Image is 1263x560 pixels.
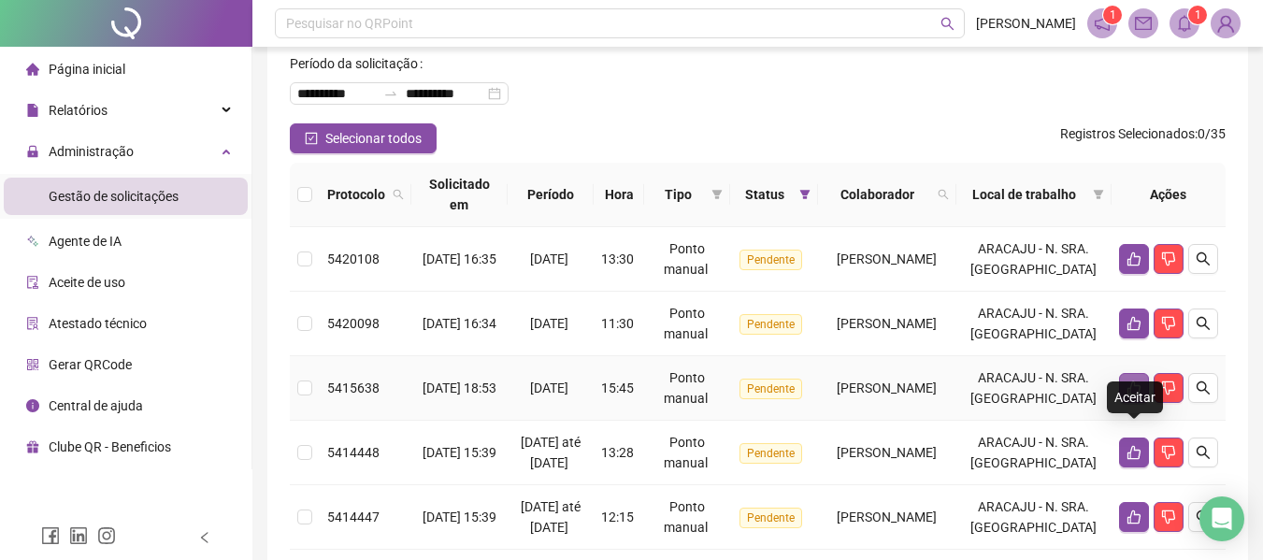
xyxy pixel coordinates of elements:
[956,227,1112,292] td: ARACAJU - N. SRA. [GEOGRAPHIC_DATA]
[1161,251,1176,266] span: dislike
[601,316,634,331] span: 11:30
[1127,251,1141,266] span: like
[1196,251,1211,266] span: search
[26,358,39,371] span: qrcode
[423,251,496,266] span: [DATE] 16:35
[1060,126,1195,141] span: Registros Selecionados
[837,251,937,266] span: [PERSON_NAME]
[1196,381,1211,395] span: search
[1161,381,1176,395] span: dislike
[739,443,802,464] span: Pendente
[601,251,634,266] span: 13:30
[739,250,802,270] span: Pendente
[49,316,147,331] span: Atestado técnico
[934,180,953,208] span: search
[738,184,792,205] span: Status
[664,499,708,535] span: Ponto manual
[664,306,708,341] span: Ponto manual
[1094,15,1111,32] span: notification
[1199,496,1244,541] div: Open Intercom Messenger
[837,381,937,395] span: [PERSON_NAME]
[594,163,644,227] th: Hora
[327,184,385,205] span: Protocolo
[69,526,88,545] span: linkedin
[49,439,171,454] span: Clube QR - Beneficios
[198,531,211,544] span: left
[1196,445,1211,460] span: search
[1127,445,1141,460] span: like
[1196,316,1211,331] span: search
[964,184,1085,205] span: Local de trabalho
[664,241,708,277] span: Ponto manual
[305,132,318,145] span: check-square
[1089,180,1108,208] span: filter
[49,275,125,290] span: Aceite de uso
[383,86,398,101] span: swap-right
[1127,381,1141,395] span: like
[1093,189,1104,200] span: filter
[26,399,39,412] span: info-circle
[956,356,1112,421] td: ARACAJU - N. SRA. [GEOGRAPHIC_DATA]
[1195,8,1201,22] span: 1
[530,316,568,331] span: [DATE]
[26,276,39,289] span: audit
[423,316,496,331] span: [DATE] 16:34
[41,526,60,545] span: facebook
[423,445,496,460] span: [DATE] 15:39
[327,510,380,524] span: 5414447
[938,189,949,200] span: search
[26,440,39,453] span: gift
[325,128,422,149] span: Selecionar todos
[393,189,404,200] span: search
[1060,123,1226,153] span: : 0 / 35
[601,510,634,524] span: 12:15
[290,49,430,79] label: Período da solicitação
[976,13,1076,34] span: [PERSON_NAME]
[796,180,814,208] span: filter
[49,144,134,159] span: Administração
[739,379,802,399] span: Pendente
[837,316,937,331] span: [PERSON_NAME]
[327,445,380,460] span: 5414448
[1103,6,1122,24] sup: 1
[327,251,380,266] span: 5420108
[1127,316,1141,331] span: like
[383,86,398,101] span: to
[26,317,39,330] span: solution
[708,180,726,208] span: filter
[327,316,380,331] span: 5420098
[97,526,116,545] span: instagram
[956,421,1112,485] td: ARACAJU - N. SRA. [GEOGRAPHIC_DATA]
[423,510,496,524] span: [DATE] 15:39
[1212,9,1240,37] img: 72414
[49,398,143,413] span: Central de ajuda
[49,103,108,118] span: Relatórios
[290,123,437,153] button: Selecionar todos
[739,508,802,528] span: Pendente
[389,180,408,208] span: search
[825,184,929,205] span: Colaborador
[837,510,937,524] span: [PERSON_NAME]
[799,189,811,200] span: filter
[1188,6,1207,24] sup: 1
[1176,15,1193,32] span: bell
[601,445,634,460] span: 13:28
[49,189,179,204] span: Gestão de solicitações
[1161,316,1176,331] span: dislike
[837,445,937,460] span: [PERSON_NAME]
[956,485,1112,550] td: ARACAJU - N. SRA. [GEOGRAPHIC_DATA]
[1119,184,1218,205] div: Ações
[652,184,704,205] span: Tipo
[423,381,496,395] span: [DATE] 18:53
[1161,510,1176,524] span: dislike
[601,381,634,395] span: 15:45
[411,163,508,227] th: Solicitado em
[956,292,1112,356] td: ARACAJU - N. SRA. [GEOGRAPHIC_DATA]
[1161,445,1176,460] span: dislike
[508,163,594,227] th: Período
[1127,510,1141,524] span: like
[1135,15,1152,32] span: mail
[26,145,39,158] span: lock
[49,357,132,372] span: Gerar QRCode
[530,381,568,395] span: [DATE]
